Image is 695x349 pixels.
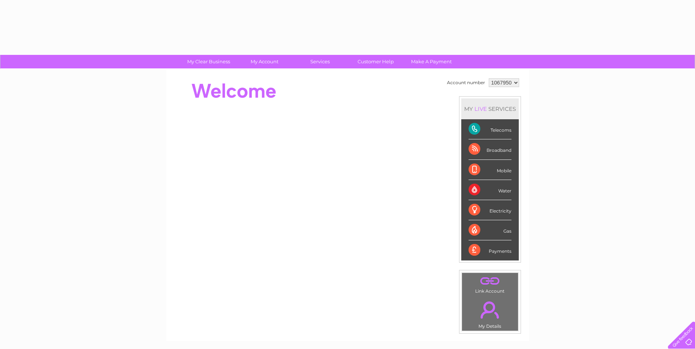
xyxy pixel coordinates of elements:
a: . [464,275,516,288]
div: Water [469,180,511,200]
a: Services [290,55,350,68]
td: Account number [445,76,487,89]
a: Make A Payment [401,55,462,68]
div: MY SERVICES [461,98,519,119]
td: My Details [462,295,518,331]
td: Link Account [462,273,518,296]
a: . [464,297,516,323]
div: Broadband [469,139,511,160]
div: Gas [469,220,511,240]
a: My Clear Business [178,55,239,68]
div: Mobile [469,160,511,180]
a: My Account [234,55,295,68]
div: Electricity [469,200,511,220]
div: Payments [469,240,511,260]
div: LIVE [473,105,488,112]
div: Telecoms [469,119,511,139]
a: Customer Help [345,55,406,68]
